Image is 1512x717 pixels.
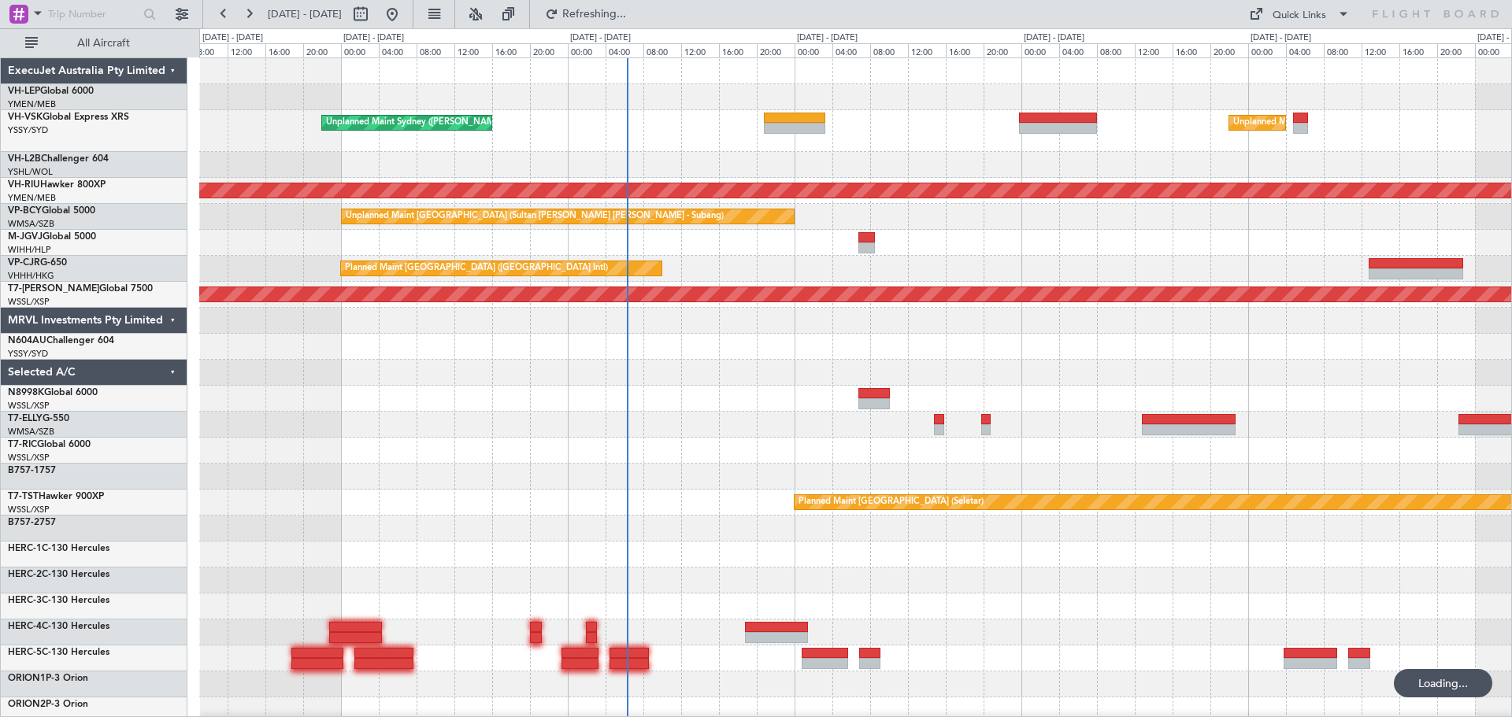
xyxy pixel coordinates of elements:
[1241,2,1358,27] button: Quick Links
[8,336,114,346] a: N604AUChallenger 604
[1437,43,1475,57] div: 20:00
[8,400,50,412] a: WSSL/XSP
[8,426,54,438] a: WMSA/SZB
[8,700,46,709] span: ORION2
[870,43,908,57] div: 08:00
[8,466,56,475] a: B757-1757
[8,270,54,282] a: VHHH/HKG
[799,490,984,514] div: Planned Maint [GEOGRAPHIC_DATA] (Seletar)
[561,9,628,20] span: Refreshing...
[1394,669,1492,697] div: Loading...
[1233,111,1492,135] div: Unplanned Maint [GEOGRAPHIC_DATA] ([GEOGRAPHIC_DATA])
[8,232,43,242] span: M-JGVJ
[1286,43,1324,57] div: 04:00
[8,180,106,190] a: VH-RIUHawker 800XP
[1024,31,1084,45] div: [DATE] - [DATE]
[8,98,56,110] a: YMEN/MEB
[8,154,41,164] span: VH-L2B
[48,2,139,26] input: Trip Number
[8,258,67,268] a: VP-CJRG-650
[8,452,50,464] a: WSSL/XSP
[1097,43,1135,57] div: 08:00
[8,87,40,96] span: VH-LEP
[345,257,608,280] div: Planned Maint [GEOGRAPHIC_DATA] ([GEOGRAPHIC_DATA] Intl)
[8,518,39,527] span: B757-2
[568,43,606,57] div: 00:00
[8,124,48,136] a: YSSY/SYD
[795,43,832,57] div: 00:00
[832,43,870,57] div: 04:00
[8,596,42,605] span: HERC-3
[1251,31,1311,45] div: [DATE] - [DATE]
[1324,43,1362,57] div: 08:00
[228,43,265,57] div: 12:00
[719,43,757,57] div: 16:00
[343,31,404,45] div: [DATE] - [DATE]
[8,87,94,96] a: VH-LEPGlobal 6000
[1399,43,1437,57] div: 16:00
[8,440,91,449] a: T7-RICGlobal 6000
[8,622,42,631] span: HERC-4
[8,166,53,178] a: YSHL/WOL
[946,43,984,57] div: 16:00
[1273,8,1326,24] div: Quick Links
[1021,43,1059,57] div: 00:00
[8,258,40,268] span: VP-CJR
[8,284,99,294] span: T7-[PERSON_NAME]
[8,244,51,256] a: WIHH/HLP
[606,43,643,57] div: 04:00
[8,570,42,579] span: HERC-2
[984,43,1021,57] div: 20:00
[8,414,69,423] a: T7-ELLYG-550
[190,43,228,57] div: 08:00
[8,218,54,230] a: WMSA/SZB
[8,544,42,553] span: HERC-1
[8,518,56,527] a: B757-2757
[303,43,341,57] div: 20:00
[8,336,46,346] span: N604AU
[8,492,104,501] a: T7-TSTHawker 900XP
[8,504,50,516] a: WSSL/XSP
[8,284,153,294] a: T7-[PERSON_NAME]Global 7500
[8,544,109,553] a: HERC-1C-130 Hercules
[1362,43,1399,57] div: 12:00
[8,206,95,216] a: VP-BCYGlobal 5000
[530,43,568,57] div: 20:00
[346,205,724,228] div: Unplanned Maint [GEOGRAPHIC_DATA] (Sultan [PERSON_NAME] [PERSON_NAME] - Subang)
[681,43,719,57] div: 12:00
[1059,43,1097,57] div: 04:00
[17,31,171,56] button: All Aircraft
[1173,43,1210,57] div: 16:00
[8,622,109,631] a: HERC-4C-130 Hercules
[202,31,263,45] div: [DATE] - [DATE]
[492,43,530,57] div: 16:00
[908,43,946,57] div: 12:00
[341,43,379,57] div: 00:00
[757,43,795,57] div: 20:00
[8,154,109,164] a: VH-L2BChallenger 604
[326,111,520,135] div: Unplanned Maint Sydney ([PERSON_NAME] Intl)
[379,43,417,57] div: 04:00
[643,43,681,57] div: 08:00
[538,2,632,27] button: Refreshing...
[8,206,42,216] span: VP-BCY
[8,348,48,360] a: YSSY/SYD
[8,648,109,657] a: HERC-5C-130 Hercules
[8,674,88,683] a: ORION1P-3 Orion
[8,570,109,579] a: HERC-2C-130 Hercules
[8,648,42,657] span: HERC-5
[8,113,43,122] span: VH-VSK
[8,388,44,397] span: N8998K
[8,232,96,242] a: M-JGVJGlobal 5000
[8,440,37,449] span: T7-RIC
[417,43,454,57] div: 08:00
[8,414,43,423] span: T7-ELLY
[8,296,50,308] a: WSSL/XSP
[265,43,303,57] div: 16:00
[1135,43,1173,57] div: 12:00
[8,492,39,501] span: T7-TST
[454,43,492,57] div: 12:00
[8,466,39,475] span: B757-1
[41,38,166,49] span: All Aircraft
[8,674,46,683] span: ORION1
